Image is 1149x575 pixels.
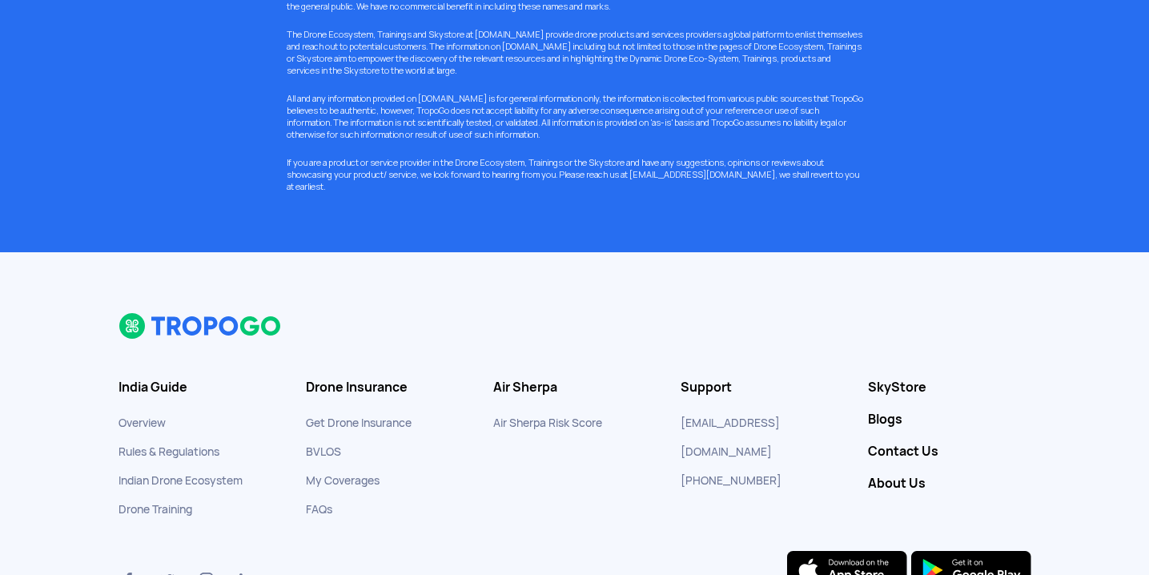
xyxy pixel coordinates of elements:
[275,157,875,193] p: If you are a product or service provider in the Drone Ecosystem, Trainings or the Skystore and ha...
[868,444,1031,460] a: Contact Us
[868,412,1031,428] a: Blogs
[119,312,283,340] img: logo
[119,416,166,430] a: Overview
[306,473,380,488] a: My Coverages
[681,380,844,396] h3: Support
[681,473,781,488] a: [PHONE_NUMBER]
[493,380,657,396] h3: Air Sherpa
[119,444,219,459] a: Rules & Regulations
[868,476,1031,492] a: About Us
[119,473,243,488] a: Indian Drone Ecosystem
[306,502,332,517] a: FAQs
[306,444,341,459] a: BVLOS
[275,29,875,77] p: The Drone Ecosystem, Trainings and Skystore at [DOMAIN_NAME] provide drone products and services ...
[681,416,780,459] a: [EMAIL_ADDRESS][DOMAIN_NAME]
[306,380,469,396] h3: Drone Insurance
[119,380,282,396] h3: India Guide
[275,93,875,141] p: All and any information provided on [DOMAIN_NAME] is for general information only, the informatio...
[868,380,1031,396] a: SkyStore
[493,416,602,430] a: Air Sherpa Risk Score
[306,416,412,430] a: Get Drone Insurance
[119,502,192,517] a: Drone Training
